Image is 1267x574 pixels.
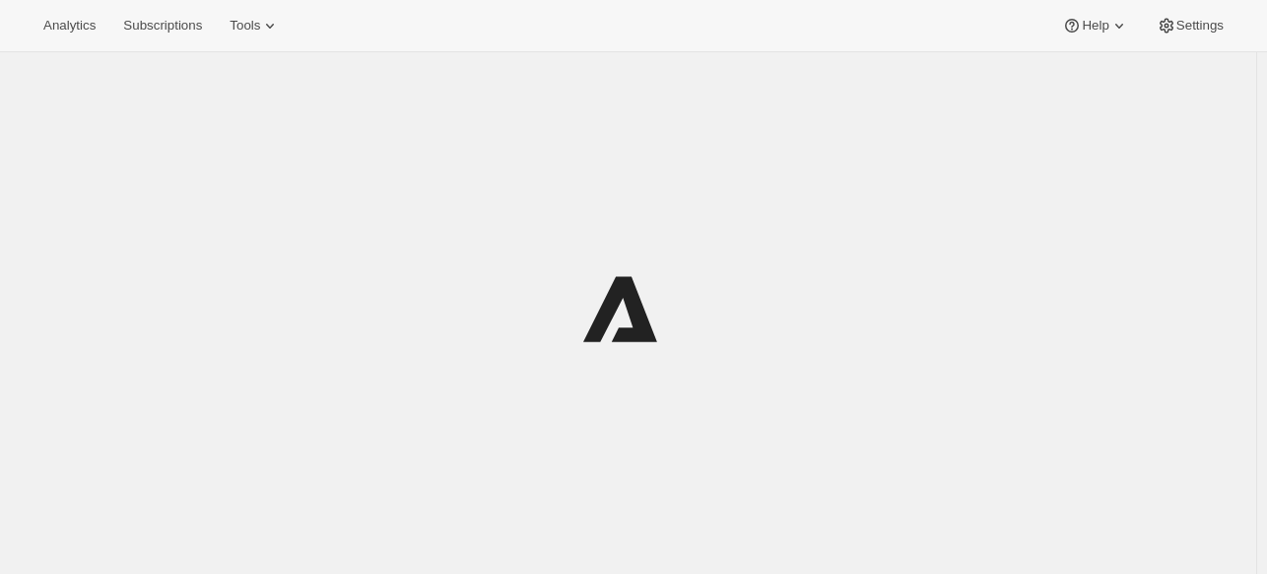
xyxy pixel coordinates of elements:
button: Settings [1145,12,1235,39]
span: Tools [230,18,260,34]
span: Help [1082,18,1108,34]
button: Tools [218,12,292,39]
span: Subscriptions [123,18,202,34]
button: Help [1050,12,1140,39]
span: Analytics [43,18,96,34]
button: Analytics [32,12,107,39]
span: Settings [1176,18,1224,34]
button: Subscriptions [111,12,214,39]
